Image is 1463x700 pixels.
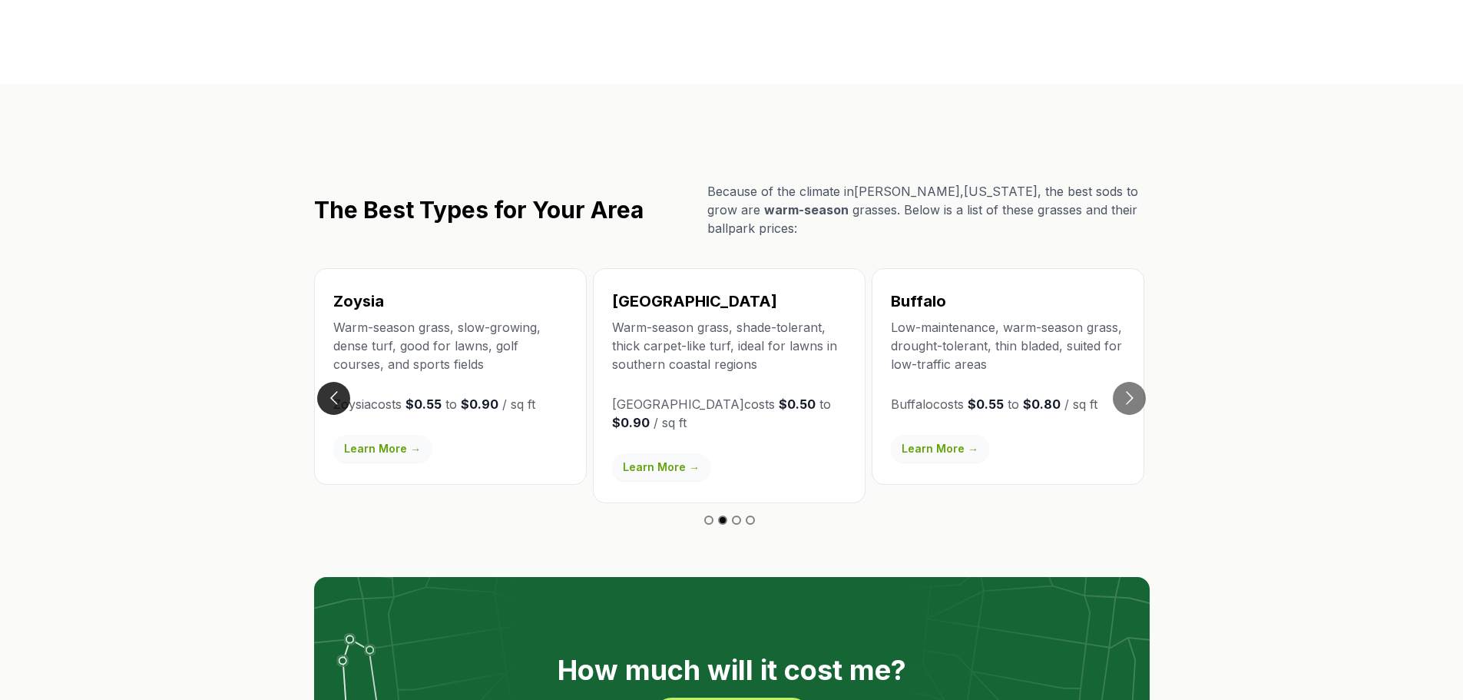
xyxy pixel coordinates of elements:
strong: $0.55 [405,396,442,412]
strong: $0.80 [1023,396,1061,412]
strong: $0.90 [461,396,498,412]
button: Go to previous slide [317,382,350,415]
a: Learn More → [333,435,432,463]
p: Zoysia costs to / sq ft [333,395,568,413]
p: Warm-season grass, shade-tolerant, thick carpet-like turf, ideal for lawns in southern coastal re... [612,318,846,373]
button: Go to slide 3 [732,516,741,525]
h3: [GEOGRAPHIC_DATA] [612,290,846,312]
p: Because of the climate in [PERSON_NAME] , [US_STATE] , the best sods to grow are grasses. Below i... [707,182,1150,237]
strong: $0.55 [968,396,1004,412]
h2: The Best Types for Your Area [314,196,644,224]
a: Learn More → [612,453,710,481]
p: Warm-season grass, slow-growing, dense turf, good for lawns, golf courses, and sports fields [333,318,568,373]
strong: $0.90 [612,415,650,430]
h3: Buffalo [891,290,1125,312]
p: Low-maintenance, warm-season grass, drought-tolerant, thin bladed, suited for low-traffic areas [891,318,1125,373]
button: Go to next slide [1113,382,1146,415]
span: warm-season [764,202,849,217]
button: Go to slide 4 [746,516,755,525]
button: Go to slide 2 [718,516,727,525]
button: Go to slide 1 [704,516,713,525]
a: Learn More → [891,435,989,463]
p: Buffalo costs to / sq ft [891,395,1125,413]
h3: Zoysia [333,290,568,312]
p: [GEOGRAPHIC_DATA] costs to / sq ft [612,395,846,432]
strong: $0.50 [779,396,816,412]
